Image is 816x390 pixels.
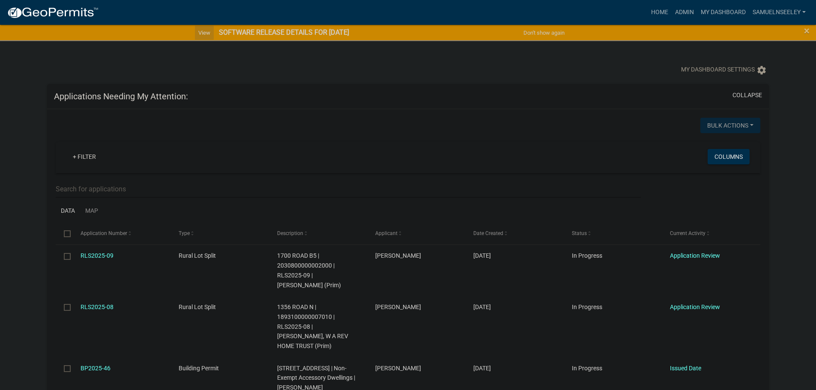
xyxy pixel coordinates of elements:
span: Current Activity [670,230,705,236]
input: Search for applications [56,180,640,198]
span: Rural Lot Split [179,252,216,259]
button: Close [804,26,810,36]
h5: Applications Needing My Attention: [54,91,188,101]
a: Admin [672,4,697,21]
span: In Progress [572,304,602,310]
span: Type [179,230,190,236]
a: Issued Date [670,365,701,372]
datatable-header-cell: Select [56,223,72,244]
a: RLS2025-09 [81,252,114,259]
a: View [195,26,214,40]
button: Don't show again [520,26,568,40]
datatable-header-cell: Date Created [465,223,563,244]
datatable-header-cell: Current Activity [662,223,760,244]
span: 09/04/2025 [473,252,491,259]
a: My Dashboard [697,4,749,21]
a: + Filter [66,149,103,164]
span: 08/31/2025 [473,365,491,372]
datatable-header-cell: Description [269,223,367,244]
span: Building Permit [179,365,219,372]
a: SamuelNSeeley [749,4,809,21]
datatable-header-cell: Applicant [367,223,465,244]
a: BP2025-46 [81,365,111,372]
strong: SOFTWARE RELEASE DETAILS FOR [DATE] [219,28,349,36]
span: Solomon Smallback [375,365,421,372]
span: 1356 ROAD N | 1893100000007010 | RLS2025-08 | BLANKLEY, W A REV HOME TRUST (Prim) [277,304,348,349]
a: Home [648,4,672,21]
datatable-header-cell: Application Number [72,223,170,244]
span: Description [277,230,303,236]
span: Angela Blankley [375,304,421,310]
a: Map [80,198,103,224]
span: In Progress [572,365,602,372]
span: 1700 ROAD B5 | 2030800000002000 | RLS2025-09 | BROCKELMAN, RONALD D (Prim) [277,252,341,288]
span: Date Created [473,230,503,236]
span: My Dashboard Settings [681,65,755,75]
span: Applicant [375,230,398,236]
span: Status [572,230,587,236]
span: In Progress [572,252,602,259]
a: RLS2025-08 [81,304,114,310]
button: collapse [732,91,762,100]
datatable-header-cell: Status [564,223,662,244]
a: Data [56,198,80,224]
a: Application Review [670,304,720,310]
button: Columns [708,149,750,164]
span: Lacie C Hamlin [375,252,421,259]
datatable-header-cell: Type [170,223,269,244]
span: × [804,25,810,37]
span: Application Number [81,230,127,236]
button: Bulk Actions [700,118,760,133]
button: My Dashboard Settingssettings [674,62,774,78]
a: Application Review [670,252,720,259]
i: settings [756,65,767,75]
span: Rural Lot Split [179,304,216,310]
span: 09/03/2025 [473,304,491,310]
